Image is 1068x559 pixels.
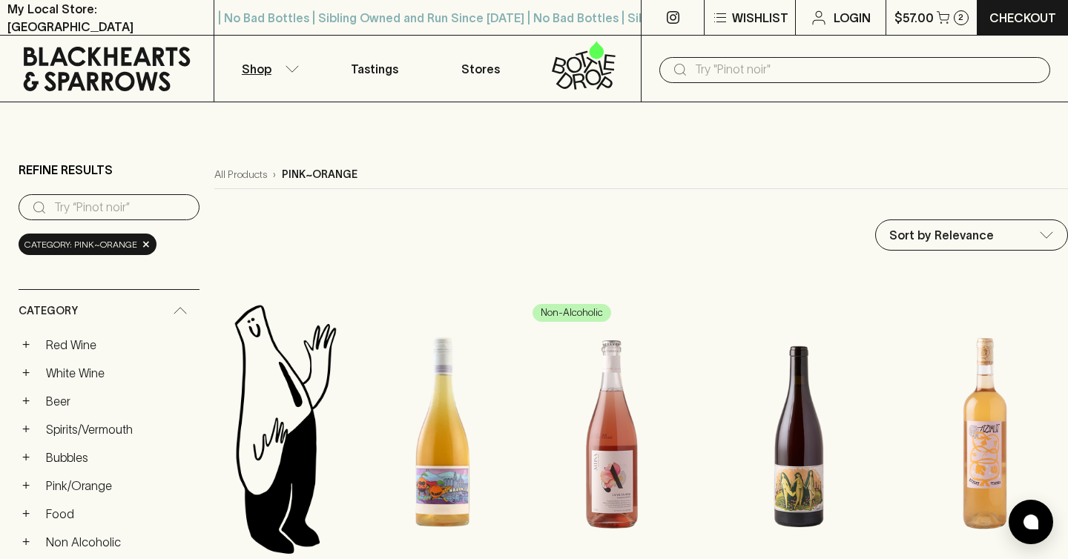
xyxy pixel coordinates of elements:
div: Category [19,290,200,332]
button: + [19,422,33,437]
img: bubble-icon [1023,515,1038,529]
p: Shop [242,60,271,78]
a: Beer [39,388,200,414]
p: 2 [958,13,963,21]
a: Food [39,501,200,526]
button: + [19,337,33,352]
input: Try “Pinot noir” [54,196,188,219]
button: + [19,394,33,408]
a: Bubbles [39,445,200,470]
a: All Products [214,167,267,182]
p: Wishlist [732,9,788,27]
span: Category: pink~orange [24,237,137,252]
p: $57.00 [894,9,934,27]
a: Pink/Orange [39,473,200,498]
a: Red Wine [39,332,200,357]
button: + [19,535,33,549]
p: Login [834,9,871,27]
button: + [19,506,33,521]
p: Checkout [989,9,1056,27]
input: Try "Pinot noir" [695,58,1038,82]
img: Blackhearts & Sparrows Man [214,299,357,558]
p: Stores [461,60,500,78]
button: + [19,450,33,465]
p: pink~orange [282,167,357,182]
a: Non Alcoholic [39,529,200,555]
img: Jayden Ong Moonlit Forest ‘SC’ Pinot Gris 2021 [711,299,887,558]
button: Shop [214,36,321,102]
button: + [19,365,33,380]
img: Altina La Vie En Rose Non-Alc Sparkling Rosé NV [528,299,696,558]
a: Stores [428,36,535,102]
p: Sort by Relevance [889,226,994,244]
img: Azimut Brisat 2023 [902,299,1068,558]
span: × [142,236,151,252]
div: Sort by Relevance [876,220,1067,250]
a: Spirits/Vermouth [39,417,200,442]
a: White Wine [39,360,200,386]
span: Category [19,302,78,320]
p: Refine Results [19,161,113,179]
p: Tastings [351,60,398,78]
button: + [19,478,33,493]
img: Somos Naranjito Verdelho 2022 [372,299,513,558]
p: › [273,167,276,182]
a: Tastings [321,36,428,102]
